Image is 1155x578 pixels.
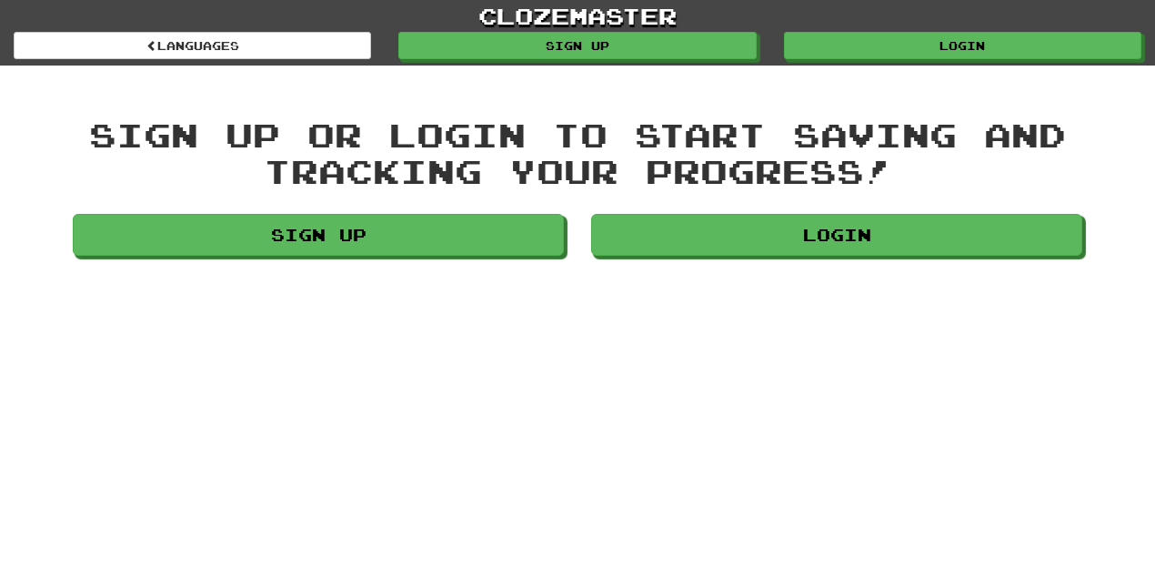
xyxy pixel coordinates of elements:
[398,32,756,59] a: Sign up
[784,32,1141,59] a: Login
[14,32,371,59] a: Languages
[591,214,1082,256] a: Login
[73,117,1082,188] div: Sign up or login to start saving and tracking your progress!
[73,214,564,256] a: Sign up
